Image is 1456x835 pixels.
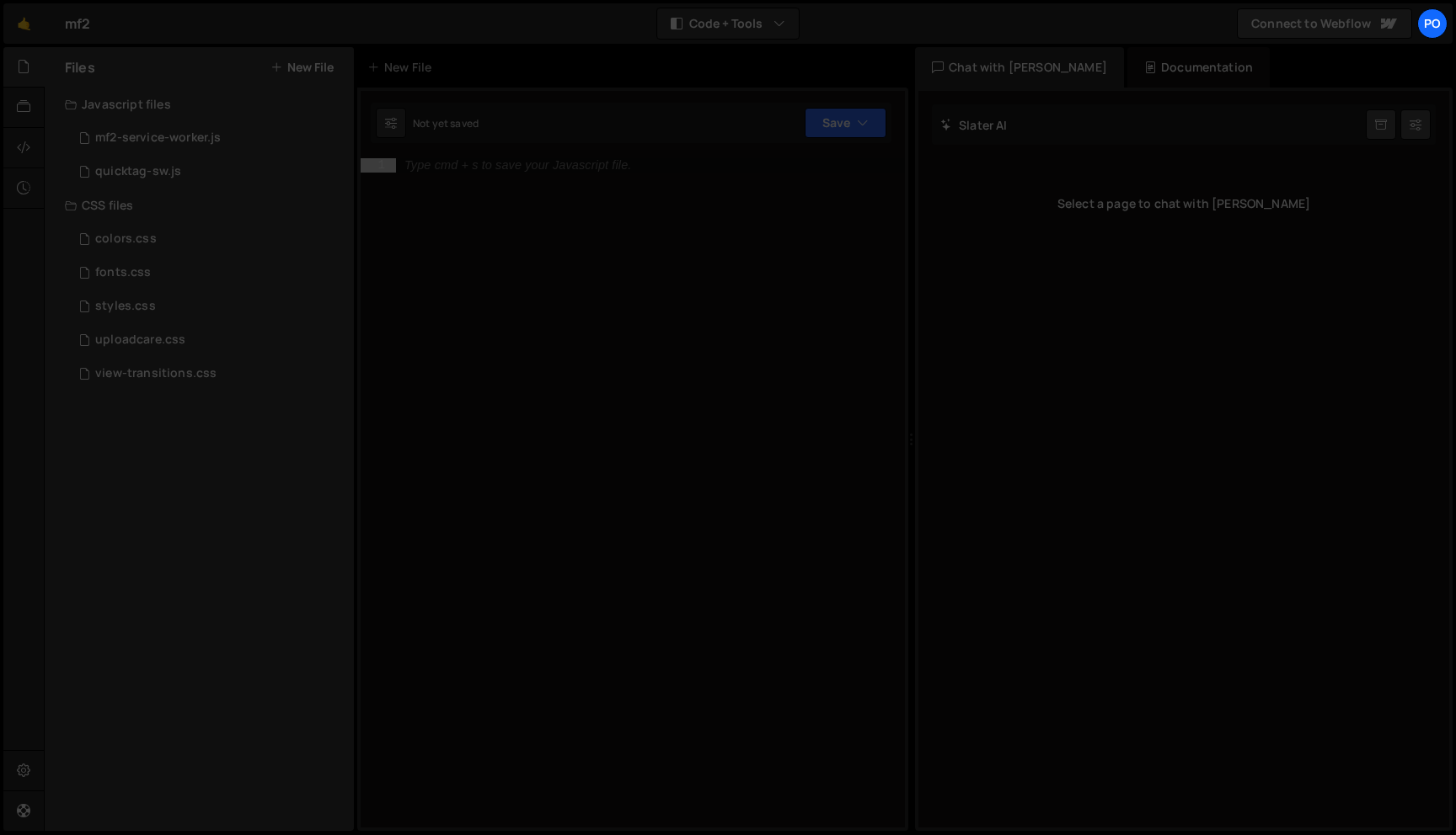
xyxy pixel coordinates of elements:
div: 16238/43750.css [65,323,354,357]
div: Chat with [PERSON_NAME] [915,47,1124,88]
div: Documentation [1127,47,1270,88]
div: view-transitions.css [95,366,217,381]
div: Not yet saved [413,116,479,130]
h2: Slater AI [940,117,1008,133]
h2: Files [65,58,95,77]
div: CSS files [45,189,354,222]
div: fonts.css [95,265,151,280]
div: styles.css [95,299,156,314]
button: Code + Tools [657,8,799,39]
button: New File [270,61,334,74]
a: Connect to Webflow [1237,8,1412,39]
div: 16238/43749.css [65,357,354,391]
div: Select a page to chat with [PERSON_NAME] [932,170,1436,237]
div: 1 [361,158,396,173]
div: New File [367,59,438,76]
div: Type cmd + s to save your Javascript file. [404,159,631,172]
button: Save [805,108,886,138]
div: 16238/43748.css [65,290,354,323]
div: colors.css [95,231,157,247]
div: 16238/45019.js [65,121,354,155]
div: 16238/44782.js [65,155,354,189]
div: quicktag-sw.js [95,164,181,179]
a: 🤙 [3,3,45,44]
div: mf2-service-worker.js [95,130,221,146]
a: Po [1417,8,1448,39]
div: mf2 [65,13,90,34]
div: Javascript files [45,88,354,121]
div: 16238/43751.css [65,222,354,256]
div: uploadcare.css [95,332,185,348]
div: 16238/43752.css [65,256,354,290]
